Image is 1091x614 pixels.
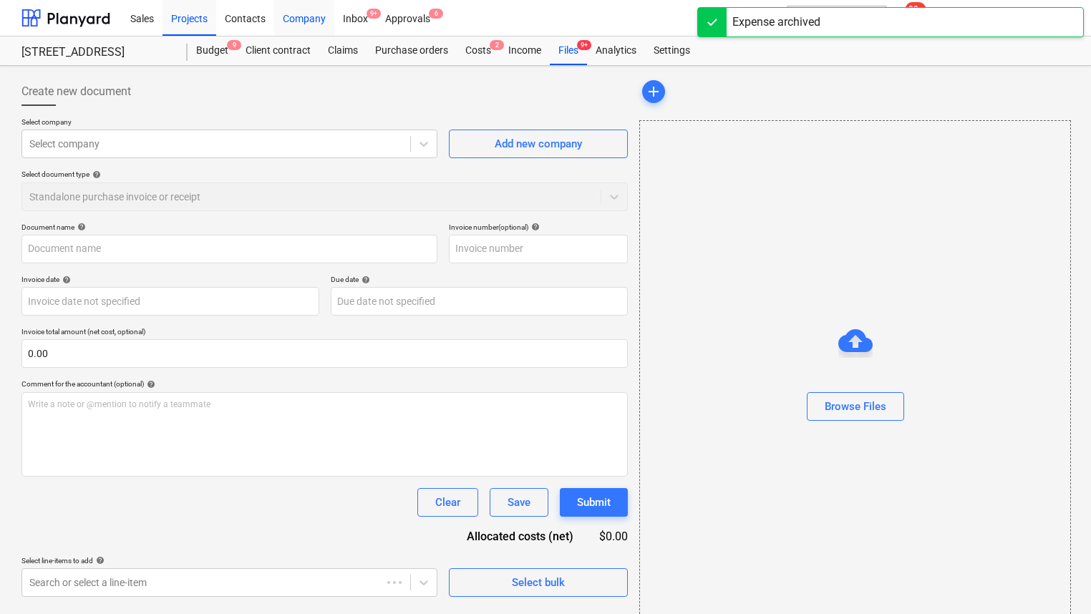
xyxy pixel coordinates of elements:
[367,36,457,65] a: Purchase orders
[732,14,820,31] div: Expense archived
[442,528,596,545] div: Allocated costs (net)
[500,36,550,65] a: Income
[319,36,367,65] a: Claims
[144,380,155,389] span: help
[237,36,319,65] a: Client contract
[495,135,582,153] div: Add new company
[457,36,500,65] div: Costs
[359,276,370,284] span: help
[21,117,437,130] p: Select company
[331,287,629,316] input: Due date not specified
[21,170,628,179] div: Select document type
[74,223,86,231] span: help
[508,493,530,512] div: Save
[577,40,591,50] span: 9+
[449,235,628,263] input: Invoice number
[1019,545,1091,614] iframe: Chat Widget
[490,488,548,517] button: Save
[490,40,504,50] span: 2
[93,556,105,565] span: help
[435,493,460,512] div: Clear
[550,36,587,65] a: Files9+
[188,36,237,65] div: Budget
[449,223,628,232] div: Invoice number (optional)
[645,36,699,65] a: Settings
[89,170,101,179] span: help
[457,36,500,65] a: Costs2
[331,275,629,284] div: Due date
[188,36,237,65] a: Budget9
[577,493,611,512] div: Submit
[550,36,587,65] div: Files
[21,45,170,60] div: [STREET_ADDRESS]
[825,397,886,416] div: Browse Files
[21,223,437,232] div: Document name
[512,573,565,592] div: Select bulk
[587,36,645,65] a: Analytics
[560,488,628,517] button: Submit
[21,327,628,339] p: Invoice total amount (net cost, optional)
[417,488,478,517] button: Clear
[21,287,319,316] input: Invoice date not specified
[21,235,437,263] input: Document name
[645,83,662,100] span: add
[429,9,443,19] span: 6
[528,223,540,231] span: help
[367,9,381,19] span: 9+
[227,40,241,50] span: 9
[21,83,131,100] span: Create new document
[807,392,904,421] button: Browse Files
[21,339,628,368] input: Invoice total amount (net cost, optional)
[596,528,628,545] div: $0.00
[21,556,437,565] div: Select line-items to add
[449,568,628,597] button: Select bulk
[21,275,319,284] div: Invoice date
[449,130,628,158] button: Add new company
[59,276,71,284] span: help
[21,379,628,389] div: Comment for the accountant (optional)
